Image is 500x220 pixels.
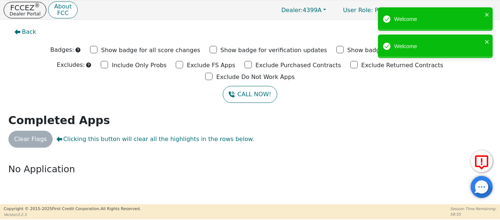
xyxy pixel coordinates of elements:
span: All Rights Reserved. [100,206,141,211]
button: close [485,37,490,46]
div: Welcome [394,42,482,51]
button: close [485,10,490,19]
button: FCCEZ®Dealer Portal [4,2,46,18]
p: 58:55 [450,212,496,217]
p: Version 3.2.3 [4,212,141,217]
span: Dealer: [281,7,303,14]
p: Exclude FS Apps [187,61,235,70]
button: 4399A:[PERSON_NAME] [407,4,496,16]
p: Session Time Remaining: [450,206,496,212]
a: User Role: Primary [336,3,405,17]
p: Show badge for verification updates [221,46,327,55]
p: No Application [8,162,492,176]
p: Exclude Do Not Work Apps [216,73,294,82]
button: Back [8,24,42,40]
p: Show badge for all score changes [101,46,200,55]
span: Back [22,28,36,36]
p: Show badge for new problem code [347,46,450,55]
p: Include Only Probs [112,61,167,70]
p: Excludes: [57,61,85,69]
button: AboutFCC [48,1,77,19]
p: Copyright © 2015- 2025 First Credit Corporation. [4,206,141,212]
button: CALL NOW! [223,86,277,103]
p: FCC [54,10,71,16]
button: Report Error to FCC [471,150,493,172]
sup: ® [35,2,40,9]
div: Welcome [394,15,482,24]
span: 4399A [281,7,322,14]
p: Dealer Portal [10,11,40,16]
button: Dealer:4399A [274,4,334,16]
p: Exclude Purchased Contracts [256,61,341,70]
p: FCCEZ [10,4,40,11]
strong: Completed Apps [8,114,110,127]
span: Clicking this button will clear all the highlights in the rows below. [56,135,254,144]
p: About [54,4,71,10]
p: Primary [336,3,405,17]
p: Badges: [50,46,74,54]
p: Exclude Returned Contracts [361,61,443,70]
span: User Role : [343,7,373,14]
